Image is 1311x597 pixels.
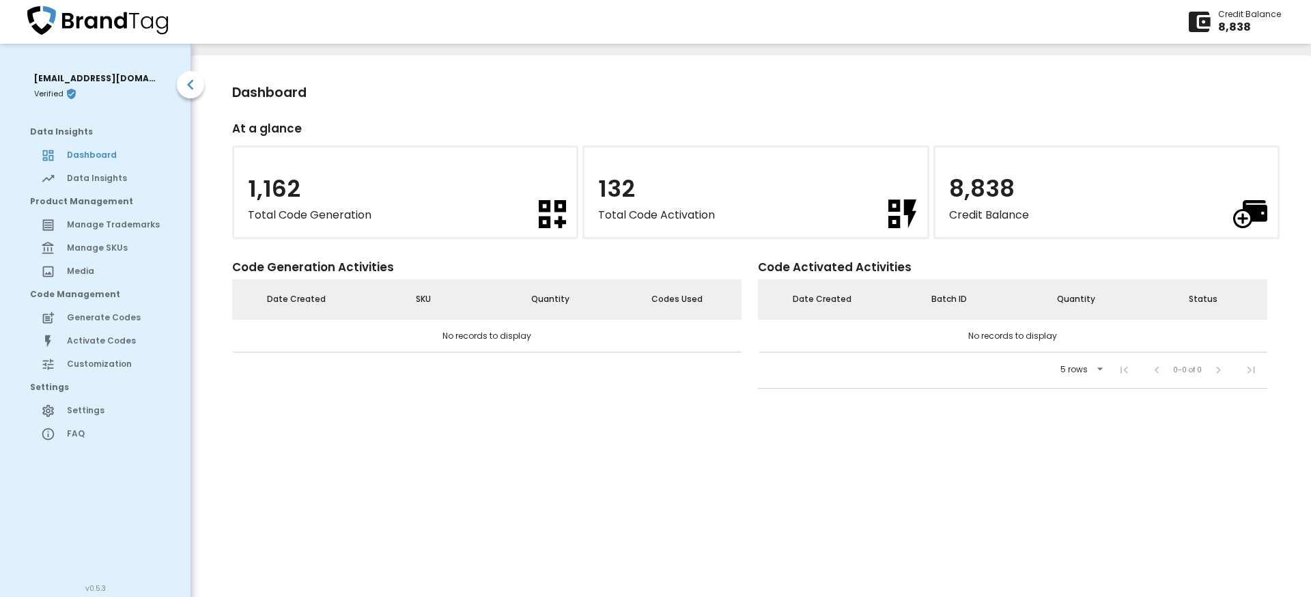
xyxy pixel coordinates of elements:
a: Media [14,260,177,283]
a: Manage Trademarks [14,213,177,236]
th: Batch ID [886,281,1013,319]
span: Settings [30,381,166,393]
span: Code Management [30,288,166,301]
div: 5 rows [1057,365,1091,374]
td: No records to display [759,318,1267,352]
th: Quantity [487,281,614,319]
img: 132 [888,199,917,227]
a: FAQ [14,422,177,445]
span: Customization [67,358,166,370]
a: Customization [14,352,177,376]
a: Activate Codes [14,329,177,352]
h1: Dashboard [232,83,1284,103]
th: Quantity [1013,281,1140,319]
div: Verified [14,88,177,120]
span: Media [67,265,166,277]
div: Credit Balance [1218,8,1281,20]
a: Dashboard [14,143,177,167]
span: 132 [598,172,635,205]
a: Settings [14,399,177,422]
span: Activate Codes [67,335,166,347]
a: 132Total Code Activation132 [582,145,933,239]
span: Build At: 25/08/2025, 00:27:36 [85,583,106,594]
a: 8,838Credit Balance8838 [933,145,1284,239]
td: No records to display [234,318,741,352]
span: Next Page [1202,354,1235,387]
span: Manage SKUs [67,242,166,254]
img: 1162 [539,200,566,227]
h2: Code Generation Activities [232,255,742,279]
span: Data Insights [30,126,166,138]
span: First Page [1108,354,1140,387]
img: 8838 [1233,200,1267,228]
img: brandtag [27,6,168,35]
a: 1,162Total Code Generation1162 [232,145,582,239]
div: 8,838 [1218,20,1281,36]
span: Previous Page [1140,354,1173,387]
th: Date Created [234,281,361,319]
h6: Total Code Activation [598,206,715,224]
th: Date Created [759,281,886,319]
a: Manage SKUs [14,236,177,260]
span: Manage Trademarks [67,219,166,231]
h2: Code Activated Activities [758,255,1267,279]
th: SKU [360,281,487,319]
th: Status [1140,281,1267,319]
h6: Total Code Generation [248,206,371,224]
span: 1,162 [248,172,300,205]
h2: At a glance [232,117,1284,141]
span: Settings [67,404,166,417]
a: Generate Codes [14,306,177,329]
span: FAQ [67,428,166,440]
div: 5 rows [1052,361,1108,379]
span: Last Page [1235,354,1267,387]
span: Product Management [30,195,166,208]
span: 0-0 of 0 [1173,364,1202,376]
span: Data Insights [67,172,166,184]
div: [EMAIL_ADDRESS][DOMAIN_NAME] [34,71,157,85]
span: Dashboard [67,149,166,161]
span: 8,838 [949,172,1015,205]
span: Generate Codes [67,311,166,324]
a: Data Insights [14,167,177,190]
th: Codes Used [614,281,741,319]
h6: Credit Balance [949,206,1029,224]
